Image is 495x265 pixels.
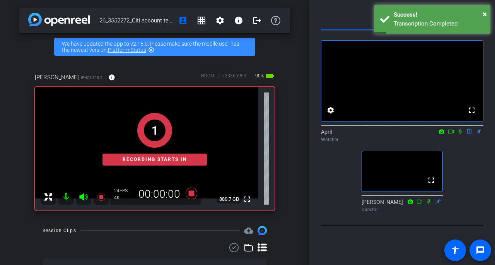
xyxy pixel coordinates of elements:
[362,198,443,213] div: [PERSON_NAME]
[451,246,460,255] mat-icon: accessibility
[148,47,154,53] mat-icon: highlight_off
[321,136,483,143] div: Watcher
[152,122,158,139] div: 1
[215,16,225,25] mat-icon: settings
[178,16,188,25] mat-icon: account_box
[234,16,243,25] mat-icon: info
[394,10,485,19] div: Success!
[28,13,90,26] img: app-logo
[99,13,174,28] span: 26_3552272_Citi account team workshop
[465,128,474,135] mat-icon: flip
[362,206,443,213] div: Director
[326,106,335,115] mat-icon: settings
[258,226,267,235] img: Session clips
[197,16,206,25] mat-icon: grid_on
[253,16,262,25] mat-icon: logout
[427,176,436,185] mat-icon: fullscreen
[467,106,476,115] mat-icon: fullscreen
[483,9,487,19] span: ×
[108,47,146,53] a: Platform Status
[476,246,485,255] mat-icon: message
[244,226,253,235] span: Destinations for your clips
[483,8,487,20] button: Close
[321,128,483,143] div: April
[244,226,253,235] mat-icon: cloud_upload
[394,19,485,28] div: Transcription Completed
[54,38,255,56] div: We have updated the app to v2.15.0. Please make sure the mobile user has the newest version.
[102,154,207,166] div: Recording starts in
[43,227,76,234] div: Session Clips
